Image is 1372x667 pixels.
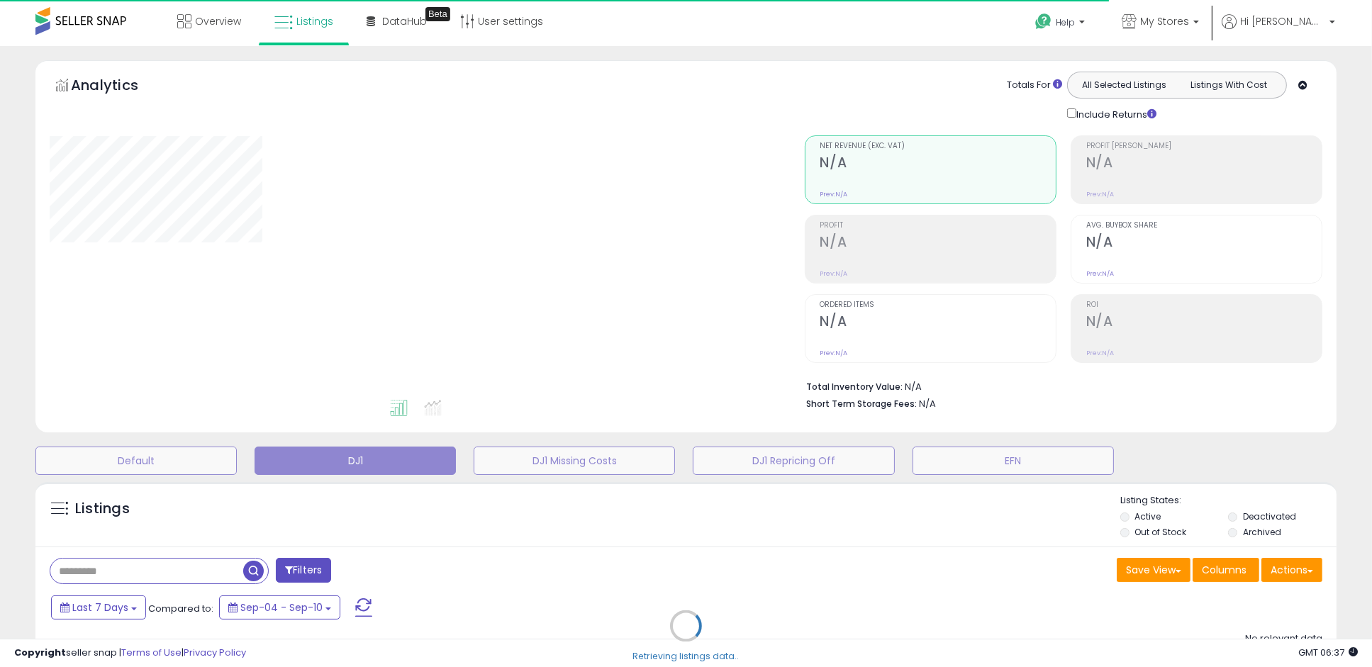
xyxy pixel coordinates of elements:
[1024,2,1099,46] a: Help
[1086,234,1322,253] h2: N/A
[474,447,675,475] button: DJ1 Missing Costs
[382,14,427,28] span: DataHub
[71,75,166,99] h5: Analytics
[195,14,241,28] span: Overview
[820,301,1056,309] span: Ordered Items
[633,651,740,663] div: Retrieving listings data..
[14,646,66,659] strong: Copyright
[1056,16,1075,28] span: Help
[820,234,1056,253] h2: N/A
[1086,313,1322,332] h2: N/A
[807,381,903,393] b: Total Inventory Value:
[35,447,237,475] button: Default
[1086,222,1322,230] span: Avg. Buybox Share
[425,7,450,21] div: Tooltip anchor
[1086,190,1114,198] small: Prev: N/A
[296,14,333,28] span: Listings
[1222,14,1335,46] a: Hi [PERSON_NAME]
[820,313,1056,332] h2: N/A
[1086,142,1322,150] span: Profit [PERSON_NAME]
[1240,14,1325,28] span: Hi [PERSON_NAME]
[820,155,1056,174] h2: N/A
[1056,106,1173,121] div: Include Returns
[255,447,456,475] button: DJ1
[820,222,1056,230] span: Profit
[1176,76,1282,94] button: Listings With Cost
[1086,301,1322,309] span: ROI
[920,397,937,410] span: N/A
[820,269,848,278] small: Prev: N/A
[820,349,848,357] small: Prev: N/A
[807,398,918,410] b: Short Term Storage Fees:
[1034,13,1052,30] i: Get Help
[820,142,1056,150] span: Net Revenue (Exc. VAT)
[14,646,246,660] div: seller snap | |
[1086,155,1322,174] h2: N/A
[1071,76,1177,94] button: All Selected Listings
[1007,79,1062,92] div: Totals For
[807,377,1312,394] li: N/A
[1140,14,1189,28] span: My Stores
[1086,269,1114,278] small: Prev: N/A
[913,447,1114,475] button: EFN
[820,190,848,198] small: Prev: N/A
[1086,349,1114,357] small: Prev: N/A
[693,447,894,475] button: DJ1 Repricing Off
